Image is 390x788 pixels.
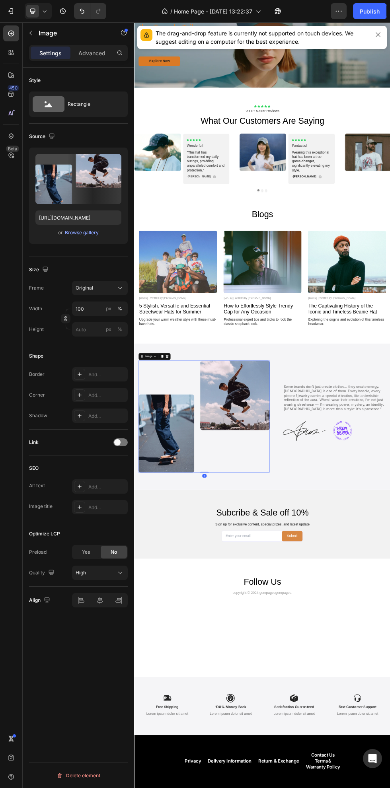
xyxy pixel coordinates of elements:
[98,239,170,280] p: “This hat has transformed my daily outings, providing unparalleled comfort and protection.”
[29,595,52,606] div: Align
[29,568,56,578] div: Quality
[353,3,386,19] button: Publish
[8,85,19,91] div: 450
[167,511,311,518] p: [DATE] | Written by [PERSON_NAME]
[166,389,312,505] img: gempages_583492405316027304-9f1d35da-5992-4661-840a-af658833ca31.webp
[88,412,126,420] div: Add...
[230,311,234,315] button: Dot
[64,229,99,237] button: Browse gallery
[82,549,90,556] span: Yes
[88,504,126,511] div: Add...
[78,49,105,57] p: Advanced
[29,131,57,142] div: Source
[244,311,248,315] button: Dot
[29,530,60,537] div: Optimize LCP
[29,549,47,556] div: Preload
[29,412,47,419] div: Shadow
[29,305,42,312] label: Width
[6,146,19,152] div: Beta
[29,352,43,360] div: Shape
[72,281,128,295] button: Original
[106,326,111,333] div: px
[294,226,367,234] p: Fantastic!
[106,305,111,312] div: px
[18,620,35,627] div: Image
[29,482,45,489] div: Alt text
[174,7,252,16] span: Home Page - [DATE] 13:22:37
[360,8,378,28] div: 07
[58,228,63,237] span: or
[76,284,93,292] span: Original
[29,265,50,275] div: Size
[360,29,378,37] p: Days
[29,326,44,333] label: Height
[166,523,312,547] h2: How to Effortlessly Style Trendy Cap for Any Occasion
[196,208,283,277] img: gempages_583492405316027304-8a1e897f-006c-4f0d-95fd-da9a68e1c9e7.webp
[88,483,126,490] div: Add...
[29,77,41,84] div: Style
[117,305,122,312] div: %
[8,389,154,505] img: gempages_583492405316027304-f991d879-a768-478f-b396-1ab3ed9f7d55.webp
[29,371,45,378] div: Border
[111,549,117,556] span: No
[115,325,125,334] button: px
[72,566,128,580] button: High
[9,511,153,518] p: [DATE] | Written by [PERSON_NAME]
[8,523,154,547] h2: 5 Stylish, Versatile and Essential Streetwear Hats for Summer
[29,503,53,510] div: Image title
[39,49,62,57] p: Settings
[65,229,99,236] div: Browse gallery
[237,311,241,315] button: Dot
[167,551,311,567] p: Professional expert tips and tricks to rock the classic snapback look.
[29,284,44,292] label: Frame
[115,304,125,313] button: px
[98,285,142,292] p: -[PERSON_NAME]
[74,3,106,19] div: Undo/Redo
[68,95,116,113] div: Rectangle
[104,304,113,313] button: %
[39,28,106,38] p: Image
[360,7,380,16] div: Publish
[363,749,382,768] div: Open Intercom Messenger
[104,325,113,334] button: %
[35,154,121,204] img: preview-image
[29,769,128,782] button: Delete element
[9,551,153,567] p: Upgrade your warm weather style with these must-have hats.
[76,570,86,576] span: High
[88,392,126,399] div: Add...
[35,210,121,225] input: https://example.com/image.jpg
[294,285,339,292] p: -[PERSON_NAME]
[57,771,100,780] div: Delete element
[156,29,369,46] div: The drag-and-drop feature is currently not supported on touch devices. We suggest editing on a co...
[294,239,367,280] p: Wearing this exceptional hat has been a true game-changer, significantly elevating my style.
[117,326,122,333] div: %
[88,371,126,378] div: Add...
[72,322,128,337] input: px%
[72,302,128,316] input: px%
[29,465,39,472] div: SEO
[277,744,357,781] img: gempages_583492405316027304-5528c690-e680-4103-a9c6-6a56c4e23624.png
[98,226,170,234] p: Wonderful!
[170,7,172,16] span: /
[29,391,45,399] div: Corner
[29,439,39,446] div: Link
